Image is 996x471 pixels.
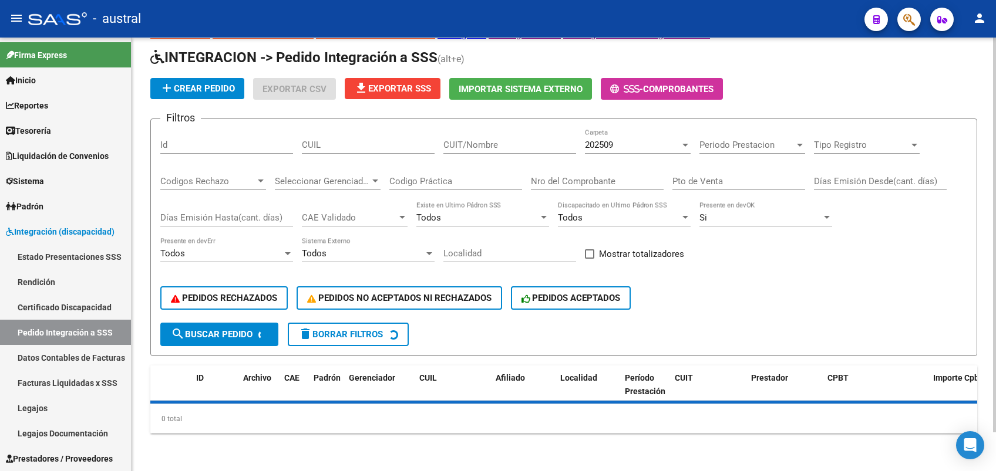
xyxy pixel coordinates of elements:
span: Exportar SSS [354,83,431,94]
span: Prestador [751,373,788,382]
datatable-header-cell: Período Prestación [620,365,670,417]
span: Tesorería [6,124,51,137]
span: Importar Sistema Externo [459,84,583,94]
mat-icon: person [973,11,987,25]
span: Tipo Registro [814,140,909,150]
mat-icon: search [171,327,185,341]
datatable-header-cell: Localidad [556,365,620,417]
datatable-header-cell: CPBT [823,365,928,417]
span: Periodo Prestacion [699,140,795,150]
div: 0 total [150,404,977,433]
span: PEDIDOS NO ACEPTADOS NI RECHAZADOS [307,293,492,303]
span: 202509 [585,140,613,150]
datatable-header-cell: Afiliado [491,365,556,417]
button: PEDIDOS ACEPTADOS [511,286,631,310]
span: Todos [160,248,185,259]
span: Seleccionar Gerenciador [275,176,370,187]
span: Todos [416,212,441,223]
span: Gerenciador [349,373,395,382]
span: CAE [284,373,300,382]
button: Buscar Pedido [160,323,278,346]
mat-icon: menu [9,11,23,25]
h3: Filtros [160,110,201,126]
datatable-header-cell: CUIL [415,365,491,417]
span: - [610,84,643,94]
span: Todos [302,248,327,259]
span: ID [196,373,204,382]
span: Padrón [6,200,43,213]
datatable-header-cell: Archivo [238,365,280,417]
datatable-header-cell: Importe Cpbt. [928,365,993,417]
datatable-header-cell: CAE [280,365,309,417]
span: Archivo [243,373,271,382]
datatable-header-cell: Gerenciador [344,365,415,417]
span: Buscar Pedido [171,329,253,340]
mat-icon: delete [298,327,312,341]
datatable-header-cell: Padrón [309,365,344,417]
span: CUIT [675,373,693,382]
span: Codigos Rechazo [160,176,255,187]
button: Exportar CSV [253,78,336,100]
span: Borrar Filtros [298,329,383,340]
span: INTEGRACION -> Pedido Integración a SSS [150,49,438,66]
span: Firma Express [6,49,67,62]
button: Importar Sistema Externo [449,78,592,100]
span: Localidad [560,373,597,382]
mat-icon: file_download [354,81,368,95]
button: Crear Pedido [150,78,244,99]
span: Reportes [6,99,48,112]
span: PEDIDOS RECHAZADOS [171,293,277,303]
span: CAE Validado [302,212,397,223]
span: Todos [558,212,583,223]
span: Inicio [6,74,36,87]
span: PEDIDOS ACEPTADOS [521,293,621,303]
span: Crear Pedido [160,83,235,94]
span: - austral [93,6,141,32]
span: Exportar CSV [263,84,327,94]
button: -Comprobantes [601,78,723,100]
span: Si [699,212,707,223]
span: Mostrar totalizadores [599,247,684,261]
span: CUIL [419,373,437,382]
span: Período Prestación [625,373,665,396]
span: Importe Cpbt. [933,373,984,382]
span: Integración (discapacidad) [6,225,115,238]
div: Open Intercom Messenger [956,431,984,459]
span: Padrón [314,373,341,382]
datatable-header-cell: Prestador [746,365,823,417]
button: PEDIDOS RECHAZADOS [160,286,288,310]
span: Afiliado [496,373,525,382]
datatable-header-cell: ID [191,365,238,417]
button: PEDIDOS NO ACEPTADOS NI RECHAZADOS [297,286,502,310]
span: Comprobantes [643,84,714,94]
span: Sistema [6,175,44,188]
datatable-header-cell: CUIT [670,365,746,417]
button: Exportar SSS [345,78,440,99]
span: Liquidación de Convenios [6,150,109,162]
span: Prestadores / Proveedores [6,452,113,465]
button: Borrar Filtros [288,323,409,346]
mat-icon: add [160,81,174,95]
span: CPBT [827,373,849,382]
span: (alt+e) [438,53,465,65]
